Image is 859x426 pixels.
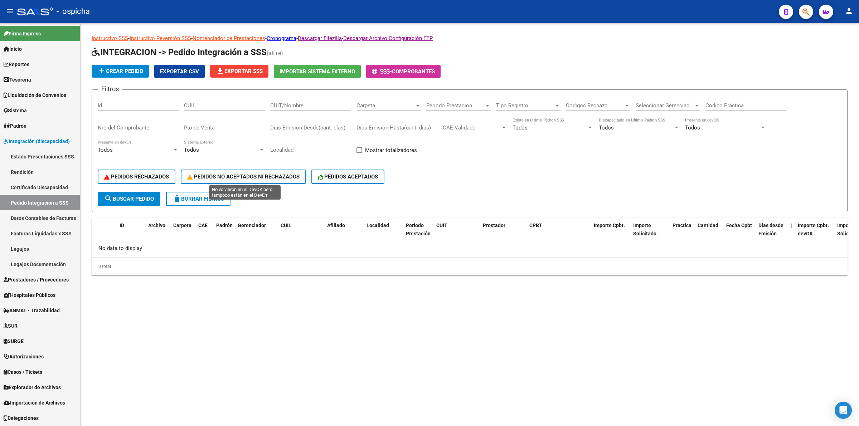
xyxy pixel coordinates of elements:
[726,222,752,228] span: Fecha Cpbt
[92,65,149,78] button: Crear Pedido
[98,170,175,184] button: PEDIDOS RECHAZADOS
[426,102,484,109] span: Periodo Prestacion
[795,218,834,249] datatable-header-cell: Importe Cpbt. devOK
[788,218,795,249] datatable-header-cell: |
[791,222,792,228] span: |
[835,402,852,419] div: Open Intercom Messenger
[365,146,417,155] span: Mostrar totalizadores
[97,68,143,74] span: Crear Pedido
[267,50,283,57] span: (alt+e)
[591,218,630,249] datatable-header-cell: Importe Cpbt.
[599,124,614,131] span: Todos
[4,91,66,99] span: Liquidación de Convenios
[4,322,18,330] span: SUR
[98,147,113,153] span: Todos
[4,76,31,84] span: Tesorería
[181,170,306,184] button: PEDIDOS NO ACEPTADOS NI RECHAZADOS
[372,68,392,75] span: -
[4,353,44,361] span: Autorizaciones
[4,45,22,53] span: Inicio
[327,222,345,228] span: Afiliado
[756,218,788,249] datatable-header-cell: Días desde Emisión
[281,222,291,228] span: CUIL
[4,337,24,345] span: SURGE
[98,84,122,94] h3: Filtros
[4,276,69,284] span: Prestadores / Proveedores
[433,218,480,249] datatable-header-cell: CUIT
[366,65,441,78] button: -Comprobantes
[148,222,165,228] span: Archivo
[529,222,542,228] span: CPBT
[274,65,361,78] button: Importar Sistema Externo
[210,65,268,78] button: Exportar SSS
[311,170,385,184] button: PEDIDOS ACEPTADOS
[443,124,501,131] span: CAE Validado
[798,222,829,236] span: Importe Cpbt. devOK
[98,192,160,206] button: Buscar Pedido
[92,35,128,41] a: Instructivo SSS
[480,218,526,249] datatable-header-cell: Prestador
[367,222,389,228] span: Localidad
[845,7,853,15] mat-icon: person
[6,7,14,15] mat-icon: menu
[695,218,723,249] datatable-header-cell: Cantidad
[160,68,199,75] span: Exportar CSV
[526,218,591,249] datatable-header-cell: CPBT
[513,124,528,131] span: Todos
[235,218,278,249] datatable-header-cell: Gerenciador
[57,4,90,19] span: - ospicha
[216,68,263,74] span: Exportar SSS
[343,35,433,41] a: Descargar Archivo Configuración FTP
[213,218,235,249] datatable-header-cell: Padrón
[685,124,700,131] span: Todos
[4,60,29,68] span: Reportes
[4,399,65,407] span: Importación de Archivos
[403,218,433,249] datatable-header-cell: Período Prestación
[4,122,26,130] span: Padrón
[154,65,205,78] button: Exportar CSV
[92,34,848,42] p: - - - - -
[436,222,447,228] span: CUIT
[173,194,181,203] mat-icon: delete
[145,218,170,249] datatable-header-cell: Archivo
[4,383,61,391] span: Explorador de Archivos
[216,222,233,228] span: Padrón
[566,102,624,109] span: Codigos Rechazo
[173,196,224,202] span: Borrar Filtros
[318,173,378,180] span: PEDIDOS ACEPTADOS
[496,102,554,109] span: Tipo Registro
[298,35,342,41] a: Descargar Filezilla
[673,222,691,228] span: Practica
[594,222,625,228] span: Importe Cpbt.
[104,196,154,202] span: Buscar Pedido
[633,222,656,236] span: Importe Solicitado
[92,239,848,257] div: No data to display
[758,222,783,236] span: Días desde Emisión
[4,30,41,38] span: Firma Express
[187,173,300,180] span: PEDIDOS NO ACEPTADOS NI RECHAZADOS
[4,368,42,376] span: Casos / Tickets
[117,218,145,249] datatable-header-cell: ID
[636,102,694,109] span: Seleccionar Gerenciador
[104,194,113,203] mat-icon: search
[92,47,267,57] span: INTEGRACION -> Pedido Integración a SSS
[238,222,266,228] span: Gerenciador
[184,147,199,153] span: Todos
[4,137,70,145] span: Integración (discapacidad)
[723,218,756,249] datatable-header-cell: Fecha Cpbt
[4,291,55,299] span: Hospitales Públicos
[92,258,848,275] div: 0 total
[120,222,124,228] span: ID
[280,68,355,75] span: Importar Sistema Externo
[630,218,670,249] datatable-header-cell: Importe Solicitado
[193,35,265,41] a: Nomenclador de Prestaciones
[170,218,195,249] datatable-header-cell: Carpeta
[392,68,435,75] span: Comprobantes
[483,222,505,228] span: Prestador
[698,222,718,228] span: Cantidad
[130,35,191,41] a: Instructivo Reversión SSS
[104,173,169,180] span: PEDIDOS RECHAZADOS
[195,218,213,249] datatable-header-cell: CAE
[4,307,60,314] span: ANMAT - Trazabilidad
[173,222,191,228] span: Carpeta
